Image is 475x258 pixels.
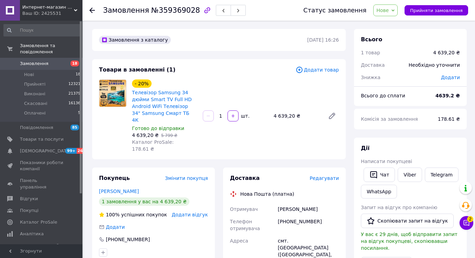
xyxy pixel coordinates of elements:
span: Покупець [99,175,130,181]
span: 18 [76,72,80,78]
button: Прийняти замовлення [405,5,468,15]
span: Інструменти веб-майстра та SEO [20,243,64,255]
span: Доставка [230,175,260,181]
a: Телевізор Samsung 34 дюйми Smart TV Full HD Android WiFi Телевізор 34" Samsung Смарт ТБ 4К [132,90,192,123]
span: 99+ [65,148,77,154]
span: Оплачені [24,110,46,116]
span: Нове [376,8,389,13]
span: Доставка [361,62,385,68]
div: [PHONE_NUMBER] [105,236,151,243]
span: Змінити покупця [165,175,208,181]
span: Запит на відгук про компанію [361,205,437,210]
span: Показники роботи компанії [20,160,64,172]
div: Статус замовлення [303,7,367,14]
span: Адреса [230,238,248,244]
span: 2 [467,216,473,222]
time: [DATE] 16:26 [307,37,339,43]
a: [PERSON_NAME] [99,189,139,194]
span: Аналітика [20,231,44,237]
span: Телефон отримувача [230,219,260,231]
div: Необхідно уточнити [405,57,464,73]
button: Чат з покупцем2 [460,216,473,230]
div: [PHONE_NUMBER] [276,215,340,235]
span: Додати [106,224,125,230]
span: 26 [77,148,85,154]
span: 18 [70,61,79,66]
span: Панель управління [20,178,64,190]
span: 178.61 ₴ [438,116,460,122]
div: успішних покупок [99,211,167,218]
span: Отримувач [230,206,258,212]
button: Чат [364,168,395,182]
span: Додати відгук [172,212,208,217]
div: Замовлення з каталогу [99,36,171,44]
span: 1 товар [361,50,380,55]
span: 16136 [68,100,80,107]
span: У вас є 29 днів, щоб відправити запит на відгук покупцеві, скопіювавши посилання. [361,232,457,251]
span: Замовлення [103,6,149,14]
span: 4 639,20 ₴ [132,132,159,138]
div: - 20% [132,79,152,88]
div: [PERSON_NAME] [276,203,340,215]
span: Виконані [24,91,45,97]
span: 12321 [68,81,80,87]
span: Додати [441,75,460,80]
span: Дії [361,145,369,151]
span: [DEMOGRAPHIC_DATA] [20,148,71,154]
span: Каталог ProSale [20,219,57,225]
img: Телевізор Samsung 34 дюйми Smart TV Full HD Android WiFi Телевізор 34" Samsung Смарт ТБ 4К [99,80,126,107]
span: Додати товар [296,66,339,74]
span: Каталог ProSale: 178.61 ₴ [132,139,174,152]
span: Покупці [20,207,38,214]
span: Товари та послуги [20,136,64,142]
div: Нова Пошта (платна) [239,191,296,197]
div: 4 639,20 ₴ [271,111,322,121]
span: Всього [361,36,382,43]
input: Пошук [3,24,81,36]
span: Редагувати [310,175,339,181]
span: Нові [24,72,34,78]
span: 85 [70,125,79,130]
div: Ваш ID: 2425531 [22,10,82,17]
span: 5 [78,110,80,116]
div: шт. [239,112,250,119]
span: Интернет-магазин "Autozvuk2011" [22,4,74,10]
span: Знижка [361,75,380,80]
span: Прийняти замовлення [410,8,463,13]
span: Повідомлення [20,125,53,131]
span: 21379 [68,91,80,97]
span: №359369028 [151,6,200,14]
div: Повернутися назад [89,7,95,14]
span: 5 799 ₴ [161,133,177,138]
span: Відгуки [20,196,38,202]
span: Всього до сплати [361,93,405,98]
span: 100% [106,212,120,217]
b: 4639.2 ₴ [435,93,460,98]
a: Viber [398,168,422,182]
div: 4 639,20 ₴ [433,49,460,56]
span: Готово до відправки [132,126,184,131]
span: Замовлення та повідомлення [20,43,82,55]
button: Скопіювати запит на відгук [361,214,454,228]
span: Скасовані [24,100,47,107]
span: Товари в замовленні (1) [99,66,176,73]
span: Написати покупцеві [361,159,412,164]
span: Прийняті [24,81,45,87]
span: Замовлення [20,61,48,67]
div: 1 замовлення у вас на 4 639,20 ₴ [99,197,189,206]
span: Комісія за замовлення [361,116,418,122]
a: WhatsApp [361,185,397,198]
a: Telegram [425,168,459,182]
a: Редагувати [325,109,339,123]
